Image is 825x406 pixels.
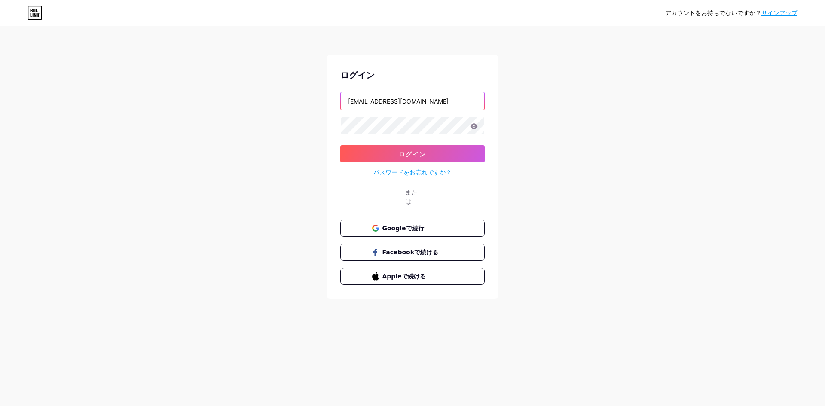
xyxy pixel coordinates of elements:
input: ユーザー名 [341,92,484,110]
font: または [405,189,417,205]
button: ログイン [340,145,485,162]
a: サインアップ [761,9,797,16]
button: Appleで続ける [340,268,485,285]
font: ログイン [399,150,426,158]
font: Appleで続ける [382,273,426,280]
font: アカウントをお持ちでないですか？ [665,9,761,16]
button: Googleで続行 [340,220,485,237]
button: Facebookで続ける [340,244,485,261]
font: パスワードをお忘れですか？ [373,168,452,176]
font: ログイン [340,70,375,80]
a: パスワードをお忘れですか？ [373,168,452,177]
font: Facebookで続ける [382,249,439,256]
font: Googleで続行 [382,225,424,232]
